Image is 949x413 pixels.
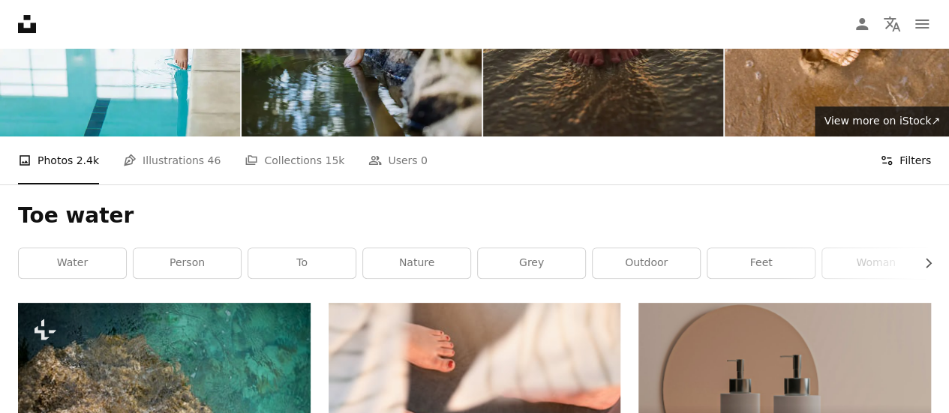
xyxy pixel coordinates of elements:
[847,9,877,39] a: Log in / Sign up
[421,152,428,169] span: 0
[707,248,815,278] a: feet
[245,136,344,184] a: Collections 15k
[123,136,221,184] a: Illustrations 46
[815,106,949,136] a: View more on iStock↗
[19,248,126,278] a: water
[325,152,344,169] span: 15k
[907,9,937,39] button: Menu
[208,152,221,169] span: 46
[824,115,940,127] span: View more on iStock ↗
[18,393,311,406] a: Feet top view in the pond water rocks stone background. Beautiful adult woman body legs and baref...
[18,202,931,229] h1: Toe water
[593,248,700,278] a: outdoor
[368,136,428,184] a: Users 0
[329,394,621,407] a: a woman and a man holding hands
[363,248,470,278] a: nature
[822,248,929,278] a: woman
[134,248,241,278] a: person
[248,248,356,278] a: to
[18,15,36,33] a: Home — Unsplash
[880,136,931,184] button: Filters
[914,248,931,278] button: scroll list to the right
[478,248,585,278] a: grey
[877,9,907,39] button: Language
